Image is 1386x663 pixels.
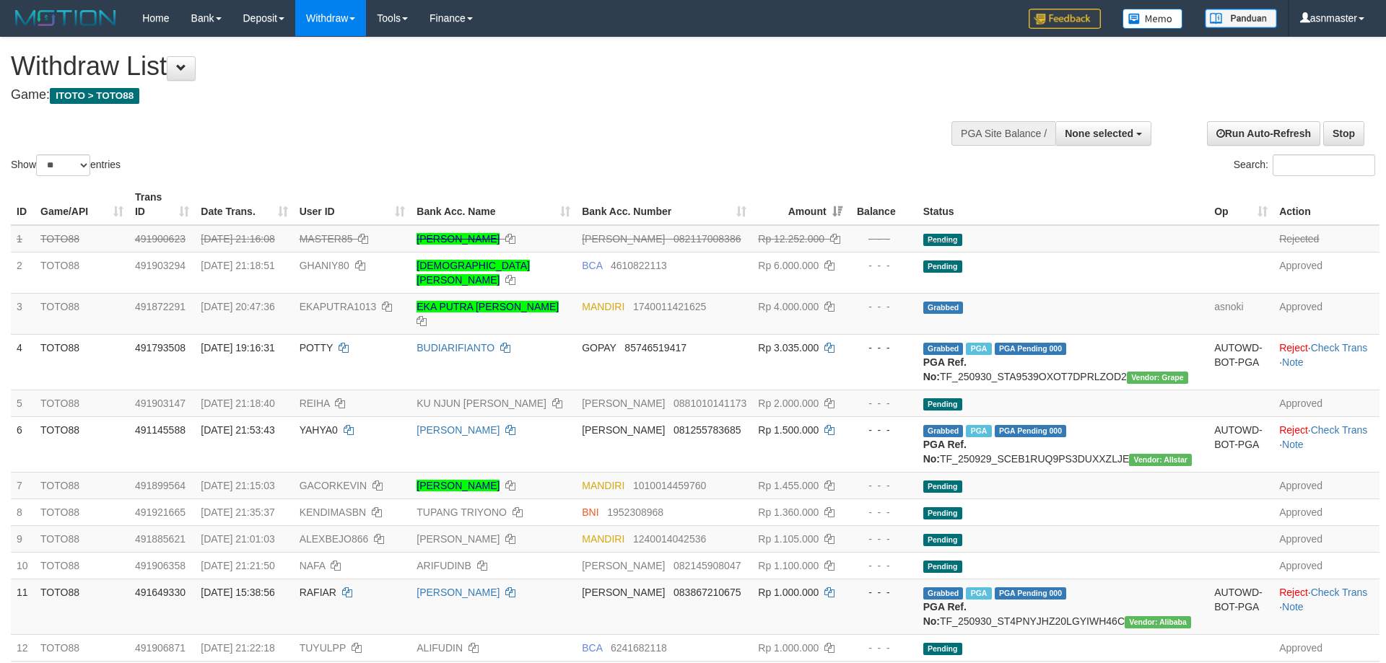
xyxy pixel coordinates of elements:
[918,579,1208,634] td: TF_250930_ST4PNYJHZ20LGYIWH46C
[848,184,918,225] th: Balance
[633,301,706,312] span: Copy 1740011421625 to clipboard
[1055,121,1151,146] button: None selected
[854,341,912,355] div: - - -
[294,184,411,225] th: User ID: activate to sort column ascending
[923,425,964,437] span: Grabbed
[758,398,819,409] span: Rp 2.000.000
[300,506,367,518] span: KENDIMASBN
[624,342,687,354] span: Copy 85746519417 to clipboard
[854,558,912,573] div: - - -
[201,301,274,312] span: [DATE] 20:47:36
[1273,579,1380,634] td: · ·
[135,424,186,436] span: 491145588
[300,533,369,545] span: ALEXBEJO866
[11,88,910,102] h4: Game:
[995,343,1067,355] span: PGA Pending
[1273,252,1380,293] td: Approved
[135,233,186,245] span: 491900623
[1311,587,1368,598] a: Check Trans
[923,398,962,410] span: Pending
[582,301,624,312] span: MANDIRI
[1125,616,1191,628] span: Vendor URL: https://settle4.1velocity.biz
[758,533,819,545] span: Rp 1.105.000
[758,342,819,354] span: Rp 3.035.000
[951,121,1055,146] div: PGA Site Balance /
[582,587,665,598] span: [PERSON_NAME]
[11,184,35,225] th: ID
[854,641,912,655] div: - - -
[1208,416,1273,472] td: AUTOWD-BOT-PGA
[966,343,991,355] span: Marked by asnPGAWD
[417,480,500,491] a: [PERSON_NAME]
[35,416,129,472] td: TOTO88
[1273,225,1380,253] td: Rejected
[758,587,819,598] span: Rp 1.000.000
[201,260,274,271] span: [DATE] 21:18:51
[11,525,35,552] td: 9
[417,342,494,354] a: BUDIARIFIANTO
[300,301,377,312] span: EKAPUTRA1013
[417,587,500,598] a: [PERSON_NAME]
[135,342,186,354] span: 491793508
[923,601,967,627] b: PGA Ref. No:
[195,184,293,225] th: Date Trans.: activate to sort column ascending
[11,293,35,334] td: 3
[35,390,129,416] td: TOTO88
[854,258,912,273] div: - - -
[582,398,665,409] span: [PERSON_NAME]
[201,424,274,436] span: [DATE] 21:53:43
[758,301,819,312] span: Rp 4.000.000
[1273,634,1380,661] td: Approved
[582,233,665,245] span: [PERSON_NAME]
[35,293,129,334] td: TOTO88
[1127,372,1188,384] span: Vendor URL: https://settle31.1velocity.biz
[1323,121,1364,146] a: Stop
[582,506,598,518] span: BNI
[201,480,274,491] span: [DATE] 21:15:03
[1273,293,1380,334] td: Approved
[1282,356,1304,368] a: Note
[674,587,741,598] span: Copy 083867210675 to clipboard
[758,424,819,436] span: Rp 1.500.000
[674,398,746,409] span: Copy 0881010141173 to clipboard
[1208,293,1273,334] td: asnoki
[611,642,667,654] span: Copy 6241682118 to clipboard
[923,302,964,314] span: Grabbed
[923,234,962,246] span: Pending
[300,480,367,491] span: GACORKEVIN
[923,439,967,465] b: PGA Ref. No:
[576,184,752,225] th: Bank Acc. Number: activate to sort column ascending
[35,472,129,499] td: TOTO88
[417,506,507,518] a: TUPANG TRIYONO
[1207,121,1320,146] a: Run Auto-Refresh
[1273,184,1380,225] th: Action
[1282,439,1304,450] a: Note
[300,642,346,654] span: TUYULPP
[995,425,1067,437] span: PGA Pending
[752,184,847,225] th: Amount: activate to sort column ascending
[854,423,912,437] div: - - -
[1273,390,1380,416] td: Approved
[1065,128,1133,139] span: None selected
[923,260,962,273] span: Pending
[135,301,186,312] span: 491872291
[35,525,129,552] td: TOTO88
[854,299,912,314] div: - - -
[36,154,90,176] select: Showentries
[582,424,665,436] span: [PERSON_NAME]
[417,233,500,245] a: [PERSON_NAME]
[674,560,741,571] span: Copy 082145908047 to clipboard
[300,560,326,571] span: NAFA
[417,533,500,545] a: [PERSON_NAME]
[1273,334,1380,390] td: · ·
[35,579,129,634] td: TOTO88
[11,7,121,29] img: MOTION_logo.png
[35,225,129,253] td: TOTO88
[135,506,186,518] span: 491921665
[135,398,186,409] span: 491903147
[1273,472,1380,499] td: Approved
[1208,579,1273,634] td: AUTOWD-BOT-PGA
[582,260,602,271] span: BCA
[1205,9,1277,28] img: panduan.png
[50,88,139,104] span: ITOTO > TOTO88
